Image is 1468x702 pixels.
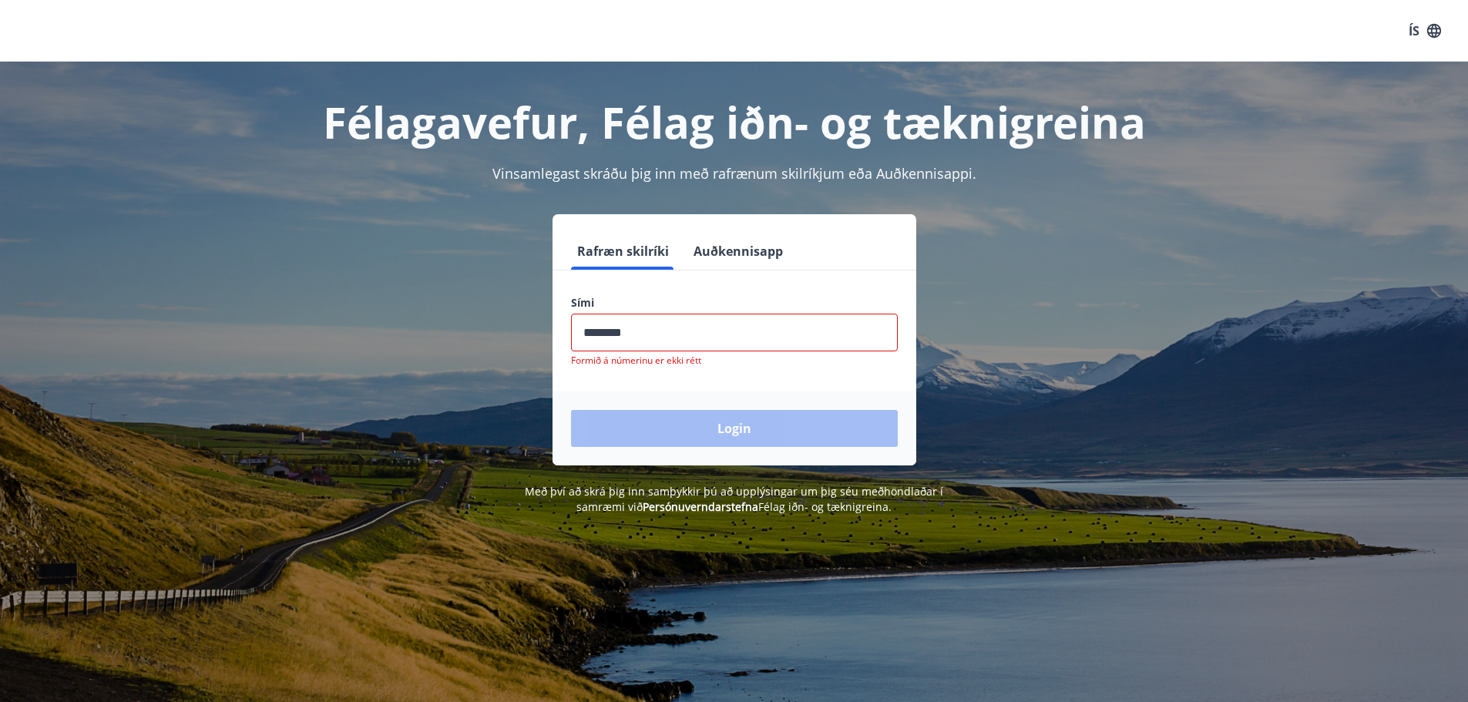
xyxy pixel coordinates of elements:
[571,295,898,311] label: Sími
[492,164,976,183] span: Vinsamlegast skráðu þig inn með rafrænum skilríkjum eða Auðkennisappi.
[1400,17,1450,45] button: ÍS
[571,233,675,270] button: Rafræn skilríki
[198,92,1271,151] h1: Félagavefur, Félag iðn- og tæknigreina
[525,484,943,514] span: Með því að skrá þig inn samþykkir þú að upplýsingar um þig séu meðhöndlaðar í samræmi við Félag i...
[571,354,898,367] p: Formið á númerinu er ekki rétt
[687,233,789,270] button: Auðkennisapp
[643,499,758,514] a: Persónuverndarstefna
